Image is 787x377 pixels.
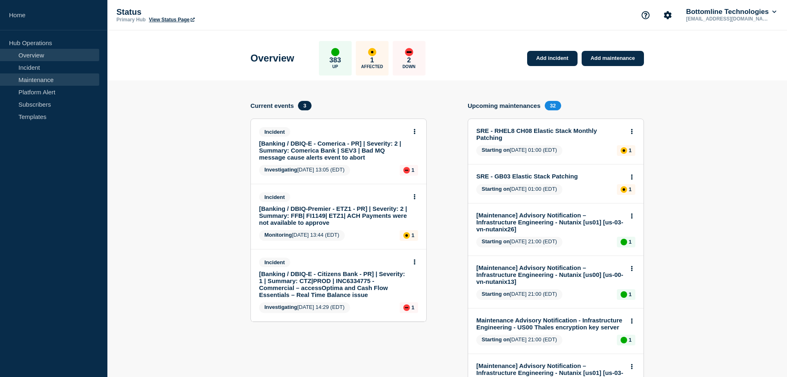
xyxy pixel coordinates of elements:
[412,232,414,238] p: 1
[264,232,292,238] span: Monitoring
[482,186,510,192] span: Starting on
[149,17,194,23] a: View Status Page
[482,238,510,244] span: Starting on
[116,17,146,23] p: Primary Hub
[582,51,644,66] a: Add maintenance
[476,237,562,247] span: [DATE] 21:00 (EDT)
[298,101,312,110] span: 3
[621,291,627,298] div: up
[330,56,341,64] p: 383
[476,173,624,180] a: SRE - GB03 Elastic Stack Patching
[116,7,280,17] p: Status
[412,304,414,311] p: 1
[685,16,770,22] p: [EMAIL_ADDRESS][DOMAIN_NAME]
[629,147,632,153] p: 1
[482,336,510,343] span: Starting on
[412,167,414,173] p: 1
[332,64,338,69] p: Up
[629,291,632,297] p: 1
[482,291,510,297] span: Starting on
[370,56,374,64] p: 1
[621,337,627,343] div: up
[250,102,294,109] h4: Current events
[476,184,562,195] span: [DATE] 01:00 (EDT)
[621,147,627,154] div: affected
[361,64,383,69] p: Affected
[527,51,578,66] a: Add incident
[259,140,407,161] a: [Banking / DBIQ-E - Comerica - PR] | Severity: 2 | Summary: Comerica Bank | SEV3 | Bad MQ message...
[629,337,632,343] p: 1
[476,127,624,141] a: SRE - RHEL8 CH08 Elastic Stack Monthly Patching
[259,230,345,241] span: [DATE] 13:44 (EDT)
[250,53,294,64] h1: Overview
[331,48,339,56] div: up
[264,304,297,310] span: Investigating
[476,264,624,285] a: [Maintenance] Advisory Notification – Infrastructure Engineering - Nutanix [us00] [us-00-vn-nutan...
[259,127,290,137] span: Incident
[621,239,627,245] div: up
[264,167,297,173] span: Investigating
[403,167,410,174] div: down
[259,270,407,298] a: [Banking / DBIQ-E - Citizens Bank - PR] | Severity: 1 | Summary: CTZ|PROD | INC6334775 - Commerci...
[476,335,562,345] span: [DATE] 21:00 (EDT)
[468,102,541,109] h4: Upcoming maintenances
[629,239,632,245] p: 1
[259,205,407,226] a: [Banking / DBIQ-Premier - ETZ1 - PR] | Severity: 2 | Summary: FFB| FI1149| ETZ1| ACH Payments wer...
[476,212,624,233] a: [Maintenance] Advisory Notification – Infrastructure Engineering - Nutanix [us01] [us-03-vn-nutan...
[476,317,624,331] a: Maintenance Advisory Notification - Infrastructure Engineering - US00 Thales encryption key server
[621,186,627,193] div: affected
[405,48,413,56] div: down
[259,165,350,176] span: [DATE] 13:05 (EDT)
[637,7,654,24] button: Support
[545,101,561,110] span: 32
[403,304,410,311] div: down
[659,7,676,24] button: Account settings
[482,147,510,153] span: Starting on
[476,145,562,156] span: [DATE] 01:00 (EDT)
[259,192,290,202] span: Incident
[403,64,416,69] p: Down
[629,186,632,192] p: 1
[407,56,411,64] p: 2
[259,302,350,313] span: [DATE] 14:29 (EDT)
[476,289,562,300] span: [DATE] 21:00 (EDT)
[685,8,778,16] button: Bottomline Technologies
[259,258,290,267] span: Incident
[403,232,410,239] div: affected
[368,48,376,56] div: affected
